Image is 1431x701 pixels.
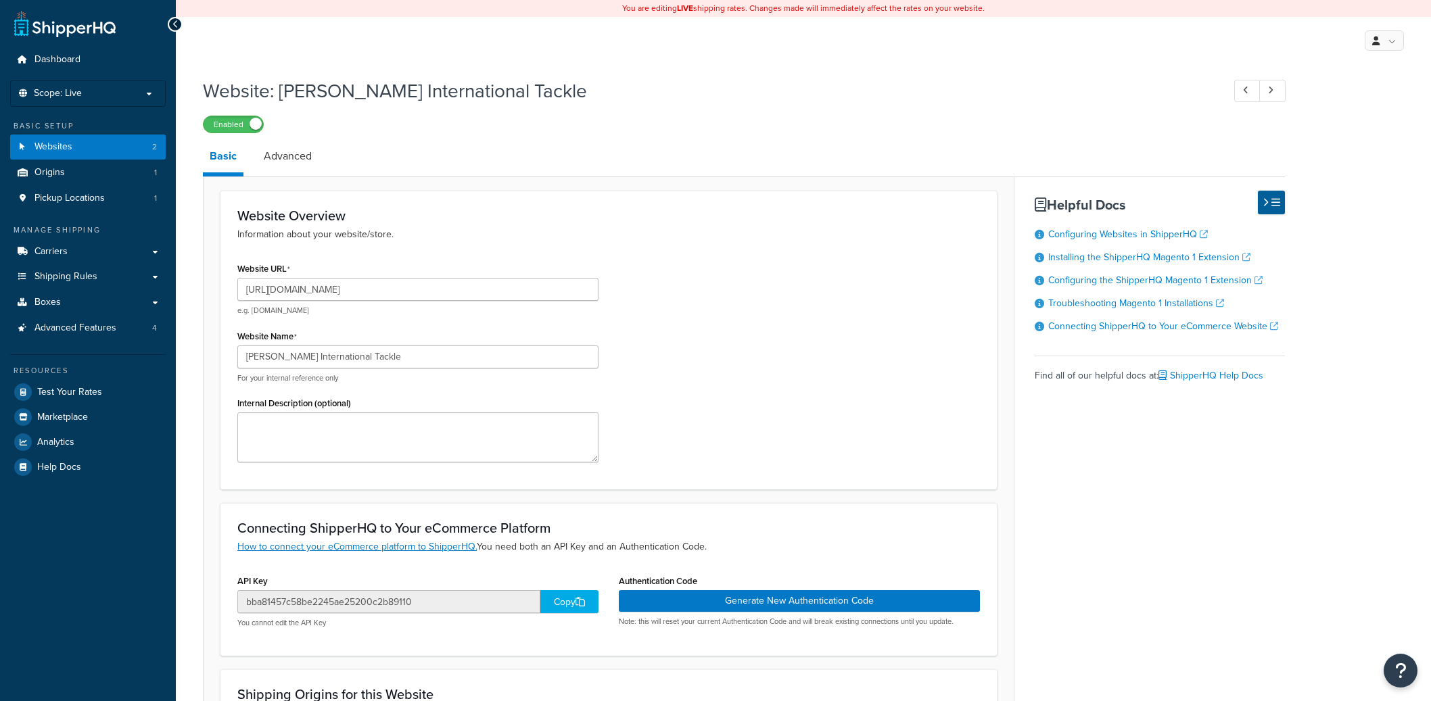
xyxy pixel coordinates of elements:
button: Hide Help Docs [1258,191,1285,214]
div: Copy [540,590,599,613]
p: Information about your website/store. [237,227,980,242]
a: Advanced Features4 [10,316,166,341]
a: Analytics [10,430,166,454]
span: Help Docs [37,462,81,473]
div: Find all of our helpful docs at: [1035,356,1285,385]
a: Marketplace [10,405,166,429]
label: Internal Description (optional) [237,398,351,408]
span: 1 [154,193,157,204]
a: Installing the ShipperHQ Magento 1 Extension [1048,250,1250,264]
li: Websites [10,135,166,160]
a: How to connect your eCommerce platform to ShipperHQ. [237,539,477,554]
label: API Key [237,576,268,586]
a: Configuring Websites in ShipperHQ [1048,227,1208,241]
a: Help Docs [10,455,166,479]
span: Test Your Rates [37,387,102,398]
p: You cannot edit the API Key [237,618,599,628]
li: Origins [10,160,166,185]
span: Carriers [34,246,68,258]
div: Resources [10,365,166,377]
button: Generate New Authentication Code [619,590,980,612]
span: 4 [152,322,157,334]
a: Carriers [10,239,166,264]
span: Pickup Locations [34,193,105,204]
p: For your internal reference only [237,373,599,383]
a: Origins1 [10,160,166,185]
h3: Website Overview [237,208,980,223]
span: Scope: Live [34,88,82,99]
div: Basic Setup [10,120,166,132]
a: ShipperHQ Help Docs [1158,368,1263,383]
b: LIVE [677,2,693,14]
a: Boxes [10,290,166,315]
span: Shipping Rules [34,271,97,283]
a: Dashboard [10,47,166,72]
span: 2 [152,141,157,153]
a: Test Your Rates [10,380,166,404]
a: Next Record [1259,80,1286,102]
a: Connecting ShipperHQ to Your eCommerce Website [1048,319,1278,333]
li: Advanced Features [10,316,166,341]
span: Boxes [34,297,61,308]
button: Open Resource Center [1384,654,1417,687]
div: Manage Shipping [10,224,166,236]
span: Origins [34,167,65,178]
span: Analytics [37,437,74,448]
p: e.g. [DOMAIN_NAME] [237,306,599,316]
a: Basic [203,140,243,176]
p: Note: this will reset your current Authentication Code and will break existing connections until ... [619,617,980,627]
span: 1 [154,167,157,178]
label: Website Name [237,331,297,342]
h3: Connecting ShipperHQ to Your eCommerce Platform [237,521,980,535]
a: Configuring the ShipperHQ Magento 1 Extension [1048,273,1263,287]
h1: Website: [PERSON_NAME] International Tackle [203,78,1209,104]
a: Websites2 [10,135,166,160]
a: Troubleshooting Magento 1 Installations [1048,296,1224,310]
label: Website URL [237,264,290,274]
a: Pickup Locations1 [10,186,166,211]
a: Previous Record [1234,80,1261,102]
label: Authentication Code [619,576,697,586]
p: You need both an API Key and an Authentication Code. [237,539,980,554]
span: Websites [34,141,72,153]
span: Advanced Features [34,322,116,334]
a: Shipping Rules [10,264,166,289]
li: Pickup Locations [10,186,166,211]
span: Marketplace [37,412,88,423]
h3: Helpful Docs [1035,197,1285,212]
span: Dashboard [34,54,80,66]
label: Enabled [204,116,263,132]
a: Advanced [257,140,319,172]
